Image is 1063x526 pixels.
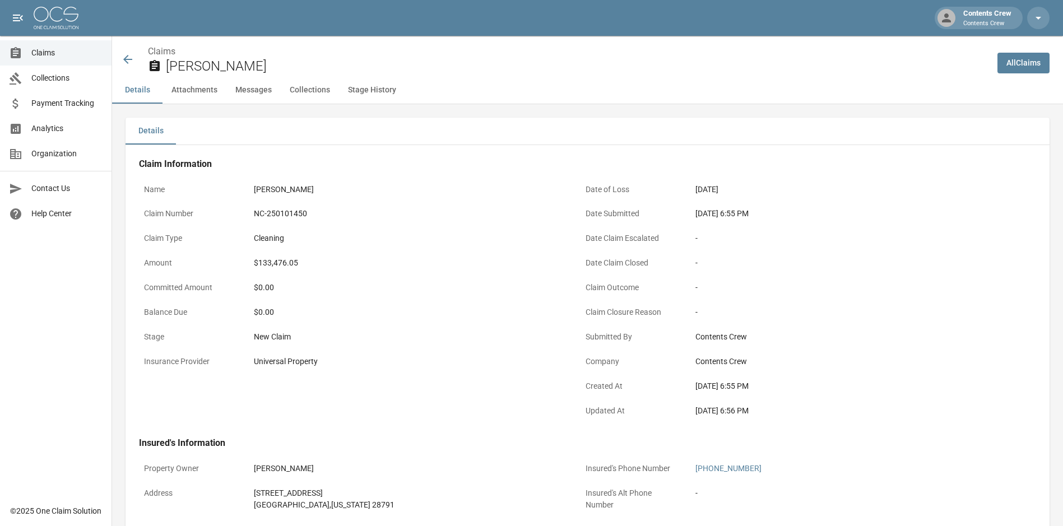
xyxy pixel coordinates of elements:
[695,331,1004,343] div: Contents Crew
[581,179,681,201] p: Date of Loss
[254,499,562,511] div: [GEOGRAPHIC_DATA] , [US_STATE] 28791
[695,356,1004,367] div: Contents Crew
[10,505,101,516] div: © 2025 One Claim Solution
[695,257,1004,269] div: -
[254,356,562,367] div: Universal Property
[254,208,562,220] div: NC-250101450
[254,184,562,195] div: [PERSON_NAME]
[148,45,988,58] nav: breadcrumb
[126,118,1050,145] div: details tabs
[695,208,1004,220] div: [DATE] 6:55 PM
[695,380,1004,392] div: [DATE] 6:55 PM
[695,405,1004,417] div: [DATE] 6:56 PM
[695,487,1004,499] div: -
[139,351,240,373] p: Insurance Provider
[31,148,103,160] span: Organization
[254,282,562,294] div: $0.00
[126,118,176,145] button: Details
[34,7,78,29] img: ocs-logo-white-transparent.png
[695,464,762,473] a: [PHONE_NUMBER]
[139,203,240,225] p: Claim Number
[581,326,681,348] p: Submitted By
[254,331,562,343] div: New Claim
[148,46,175,57] a: Claims
[254,232,562,244] div: Cleaning
[581,400,681,422] p: Updated At
[695,282,1004,294] div: -
[997,53,1050,73] a: AllClaims
[581,252,681,274] p: Date Claim Closed
[139,159,1009,170] h4: Claim Information
[581,351,681,373] p: Company
[581,277,681,299] p: Claim Outcome
[139,301,240,323] p: Balance Due
[581,227,681,249] p: Date Claim Escalated
[139,227,240,249] p: Claim Type
[581,301,681,323] p: Claim Closure Reason
[695,306,1004,318] div: -
[581,375,681,397] p: Created At
[959,8,1016,28] div: Contents Crew
[31,208,103,220] span: Help Center
[254,306,562,318] div: $0.00
[163,77,226,104] button: Attachments
[581,203,681,225] p: Date Submitted
[31,97,103,109] span: Payment Tracking
[339,77,405,104] button: Stage History
[139,179,240,201] p: Name
[139,437,1009,449] h4: Insured's Information
[31,47,103,59] span: Claims
[963,19,1011,29] p: Contents Crew
[139,252,240,274] p: Amount
[139,458,240,480] p: Property Owner
[695,184,1004,195] div: [DATE]
[254,257,562,269] div: $133,476.05
[254,463,562,474] div: [PERSON_NAME]
[112,77,1063,104] div: anchor tabs
[31,123,103,134] span: Analytics
[581,458,681,480] p: Insured's Phone Number
[139,277,240,299] p: Committed Amount
[581,482,681,516] p: Insured's Alt Phone Number
[695,232,1004,244] div: -
[112,77,163,104] button: Details
[139,326,240,348] p: Stage
[139,482,240,504] p: Address
[31,183,103,194] span: Contact Us
[226,77,281,104] button: Messages
[254,487,562,499] div: [STREET_ADDRESS]
[166,58,988,75] h2: [PERSON_NAME]
[7,7,29,29] button: open drawer
[31,72,103,84] span: Collections
[281,77,339,104] button: Collections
